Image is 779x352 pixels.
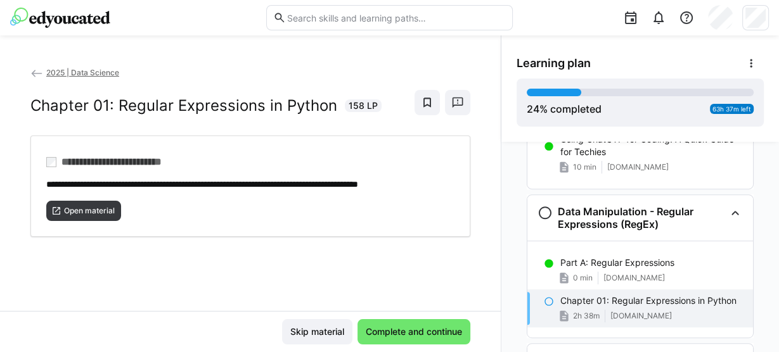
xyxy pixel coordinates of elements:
span: 24 [527,103,539,115]
h2: Chapter 01: Regular Expressions in Python [30,96,337,115]
div: % completed [527,101,602,116]
span: Complete and continue [364,325,464,338]
input: Search skills and learning paths… [286,12,506,23]
span: 2025 | Data Science [46,68,119,77]
span: 2h 38m [573,311,600,321]
button: Open material [46,201,121,221]
p: Using ChatGTP for Coding: A Quick Guide for Techies [560,133,743,158]
span: 0 min [573,273,593,283]
h3: Data Manipulation - Regular Expressions (RegEx) [558,205,725,230]
span: Skip material [288,325,346,338]
span: [DOMAIN_NAME] [610,311,672,321]
button: Skip material [282,319,352,344]
a: 2025 | Data Science [30,68,119,77]
span: Open material [63,206,116,216]
span: [DOMAIN_NAME] [603,273,665,283]
span: Learning plan [517,56,591,70]
span: [DOMAIN_NAME] [607,162,669,172]
span: 158 LP [349,99,378,112]
p: Chapter 01: Regular Expressions in Python [560,294,737,307]
p: Part A: Regular Expressions [560,256,674,269]
span: 10 min [573,162,596,172]
button: Complete and continue [357,319,470,344]
span: 63h 37m left [712,105,751,113]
